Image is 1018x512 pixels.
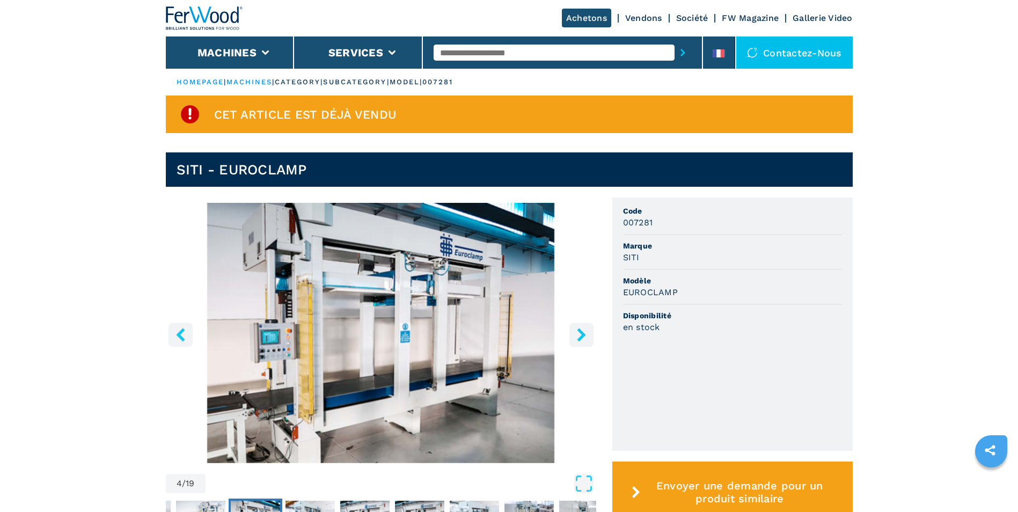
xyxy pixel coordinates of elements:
a: HOMEPAGE [177,78,224,86]
div: Contactez-nous [736,36,853,69]
h3: en stock [623,321,660,333]
p: 007281 [422,77,453,87]
h3: SITI [623,251,640,264]
button: submit-button [675,40,691,65]
a: Gallerie Video [793,13,853,23]
p: category | [275,77,324,87]
a: FW Magazine [722,13,779,23]
a: machines [226,78,273,86]
div: Go to Slide 4 [166,203,596,463]
a: Société [676,13,708,23]
img: Ferwood [166,6,243,30]
p: subcategory | [323,77,389,87]
button: right-button [569,323,594,347]
img: SoldProduct [179,104,201,125]
h1: SITI - EUROCLAMP [177,161,307,178]
span: Code [623,206,842,216]
h3: 007281 [623,216,653,229]
button: Machines [197,46,257,59]
button: Services [328,46,383,59]
span: Cet article est déjà vendu [214,108,397,121]
img: Cadreuses Et Volucadreuses SITI EUROCLAMP [166,203,596,463]
span: Disponibilité [623,310,842,321]
span: 4 [177,479,182,488]
button: left-button [169,323,193,347]
a: Achetons [562,9,611,27]
a: Vendons [625,13,662,23]
h3: EUROCLAMP [623,286,678,298]
button: Open Fullscreen [208,474,594,493]
span: | [224,78,226,86]
span: Marque [623,240,842,251]
span: 19 [186,479,195,488]
a: sharethis [977,437,1004,464]
img: Contactez-nous [747,47,758,58]
span: Envoyer une demande pour un produit similaire [645,479,834,505]
span: / [182,479,186,488]
span: | [272,78,274,86]
span: Modèle [623,275,842,286]
p: model | [390,77,423,87]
